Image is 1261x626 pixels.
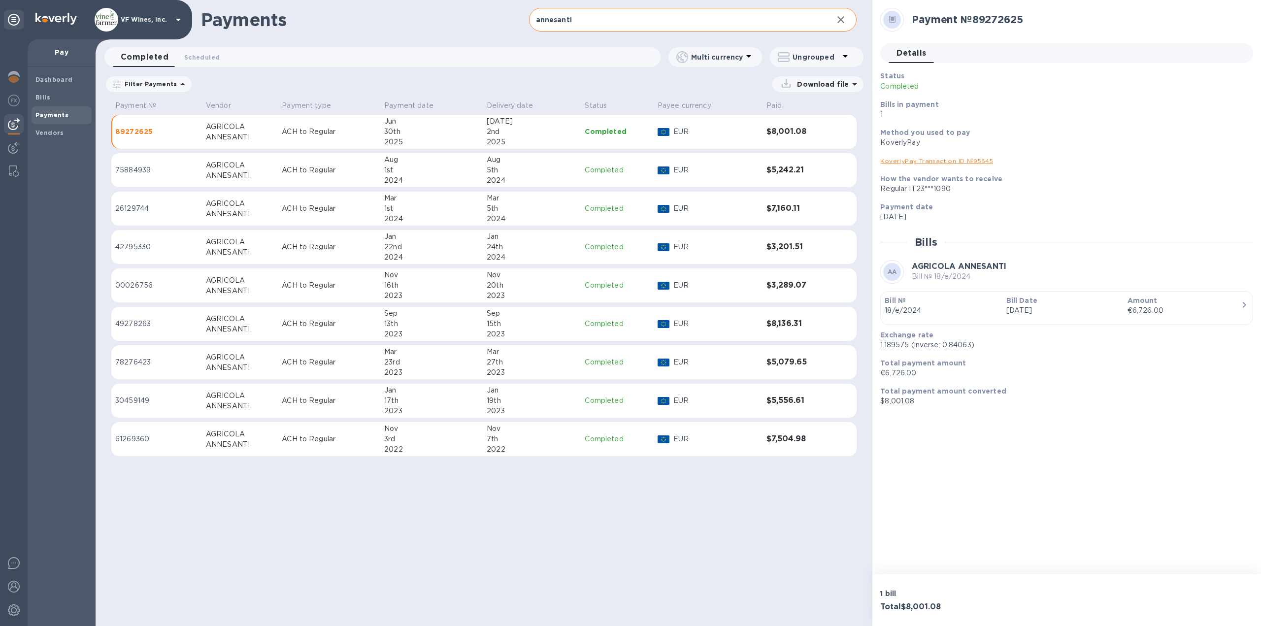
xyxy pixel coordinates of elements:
div: AGRICOLA [206,352,274,362]
div: ANNESANTI [206,170,274,181]
div: 19th [487,395,577,406]
div: 2025 [487,137,577,147]
span: Scheduled [184,52,220,63]
div: 2023 [384,291,479,301]
b: Total payment amount converted [880,387,1006,395]
div: 2nd [487,127,577,137]
p: €6,726.00 [880,368,1245,378]
b: Bill № [885,297,906,304]
p: [DATE] [880,212,1245,222]
p: Payment type [282,100,331,111]
div: 2022 [487,444,577,455]
p: 78276423 [115,357,198,367]
div: 22nd [384,242,479,252]
div: 2023 [384,329,479,339]
p: Completed [585,127,649,136]
p: Vendor [206,100,231,111]
p: Bill № 18/e/2024 [912,271,1006,282]
div: 1st [384,165,479,175]
div: Jan [384,385,479,395]
div: 2023 [487,406,577,416]
div: 2023 [384,406,479,416]
div: AGRICOLA [206,160,274,170]
div: 24th [487,242,577,252]
div: Jan [487,385,577,395]
p: 89272625 [115,127,198,136]
p: ACH to Regular [282,357,376,367]
span: Payment date [384,100,446,111]
p: Completed [585,357,649,367]
div: 2022 [384,444,479,455]
div: Sep [384,308,479,319]
div: Nov [384,270,479,280]
div: 7th [487,434,577,444]
div: AGRICOLA [206,314,274,324]
div: ANNESANTI [206,247,274,258]
div: 2023 [487,367,577,378]
p: Completed [585,319,649,329]
div: Mar [384,347,479,357]
button: Bill №18/e/2024Bill Date[DATE]Amount€6,726.00 [880,291,1253,325]
h2: Bills [915,236,937,248]
div: ANNESANTI [206,209,274,219]
p: 61269360 [115,434,198,444]
p: ACH to Regular [282,242,376,252]
div: 2023 [487,329,577,339]
p: Completed [585,242,649,252]
b: Bill Date [1006,297,1037,304]
div: 2025 [384,137,479,147]
div: AGRICOLA [206,275,274,286]
span: Payment № [115,100,169,111]
p: ACH to Regular [282,280,376,291]
div: KoverlyPay [880,137,1245,148]
p: EUR [673,319,759,329]
p: EUR [673,434,759,444]
div: 2024 [384,214,479,224]
h3: $3,289.07 [766,281,830,290]
span: Status [585,100,620,111]
b: Amount [1128,297,1158,304]
div: 23rd [384,357,479,367]
p: ACH to Regular [282,395,376,406]
p: Pay [35,47,88,57]
div: ANNESANTI [206,286,274,296]
div: 16th [384,280,479,291]
div: Mar [487,347,577,357]
div: Jan [487,231,577,242]
p: Paid [766,100,782,111]
div: 5th [487,203,577,214]
div: Regular IT23***1090 [880,184,1245,194]
h3: $7,504.98 [766,434,830,444]
div: 17th [384,395,479,406]
div: 2024 [487,252,577,263]
img: Logo [35,13,77,25]
p: 1 bill [880,589,1062,598]
div: 3rd [384,434,479,444]
span: Delivery date [487,100,546,111]
p: ACH to Regular [282,319,376,329]
p: Ungrouped [793,52,839,62]
b: Payment date [880,203,933,211]
b: Bills in payment [880,100,938,108]
div: 2024 [384,175,479,186]
b: Status [880,72,904,80]
div: ANNESANTI [206,401,274,411]
p: 18/e/2024 [885,305,998,316]
div: ANNESANTI [206,324,274,334]
h3: $5,556.61 [766,396,830,405]
div: Aug [384,155,479,165]
span: Payment type [282,100,344,111]
b: Method you used to pay [880,129,970,136]
div: Sep [487,308,577,319]
a: KoverlyPay Transaction ID № 95645 [880,157,993,165]
div: 2024 [487,175,577,186]
p: EUR [673,242,759,252]
h3: Total $8,001.08 [880,602,1062,612]
p: EUR [673,203,759,214]
b: Payments [35,111,68,119]
div: AGRICOLA [206,122,274,132]
div: 2024 [384,252,479,263]
div: 13th [384,319,479,329]
p: EUR [673,395,759,406]
p: Payment date [384,100,433,111]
